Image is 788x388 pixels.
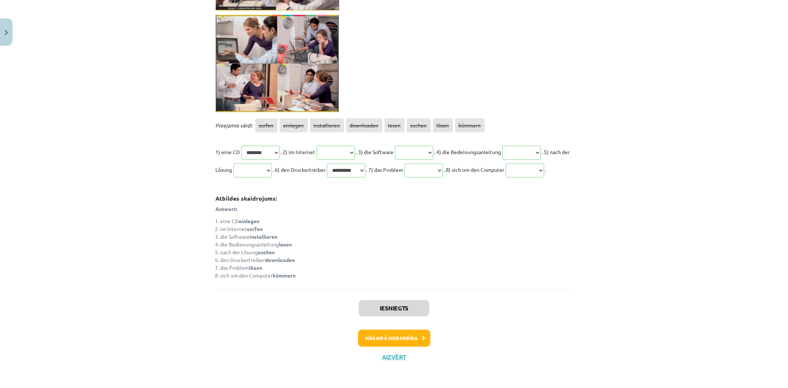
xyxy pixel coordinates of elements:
strong: einlegen [239,218,260,224]
li: eine CD [221,217,573,225]
span: . 5) nach der Lösung [216,149,570,173]
span: . 8) sich um den Computer [444,166,505,173]
span: downloaden [346,118,382,132]
li: das Problem [221,264,573,272]
span: Pieejamie vārdi: [216,122,253,129]
strong: installieren [250,233,278,240]
button: Iesniegts [359,300,429,316]
span: lesen [385,118,405,132]
span: . 6) den Druckertreiber [273,166,326,173]
span: . 3) die Software [356,149,394,155]
span: surfen [255,118,277,132]
strong: downloaden [265,256,295,263]
span: lösen [433,118,453,132]
strong: lösen [249,264,263,271]
span: . 4) die Bedeinungsanleitung [434,149,501,155]
span: 1) eine CD [216,149,240,155]
button: Nākamā nodarbība [358,330,430,347]
li: den Druckertreiber [221,256,573,264]
h3: Atbildes skaidrojums: [216,190,573,203]
li: im Internet [221,225,573,233]
li: die Bedienungsanleitung [221,241,573,248]
strong: suchen [258,249,275,255]
strong: lesen [279,241,292,248]
li: die Software [221,233,573,241]
img: icon-close-lesson-0947bae3869378f0d4975bcd49f059093ad1ed9edebbc8119c70593378902aed.svg [5,30,8,35]
strong: Antwort: [216,205,238,212]
span: kümmern [455,118,485,132]
span: installieren [310,118,344,132]
span: . [545,166,546,173]
li: nach der Lösung [221,248,573,256]
span: einlegen [280,118,308,132]
button: Aizvērt [380,353,408,361]
li: sich um den Computer [221,272,573,279]
strong: kümmern [273,272,296,279]
strong: surfen [247,225,263,232]
span: . 2) im Internet [281,149,315,155]
span: suchen [407,118,431,132]
span: . 7) das Problem [366,166,403,173]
